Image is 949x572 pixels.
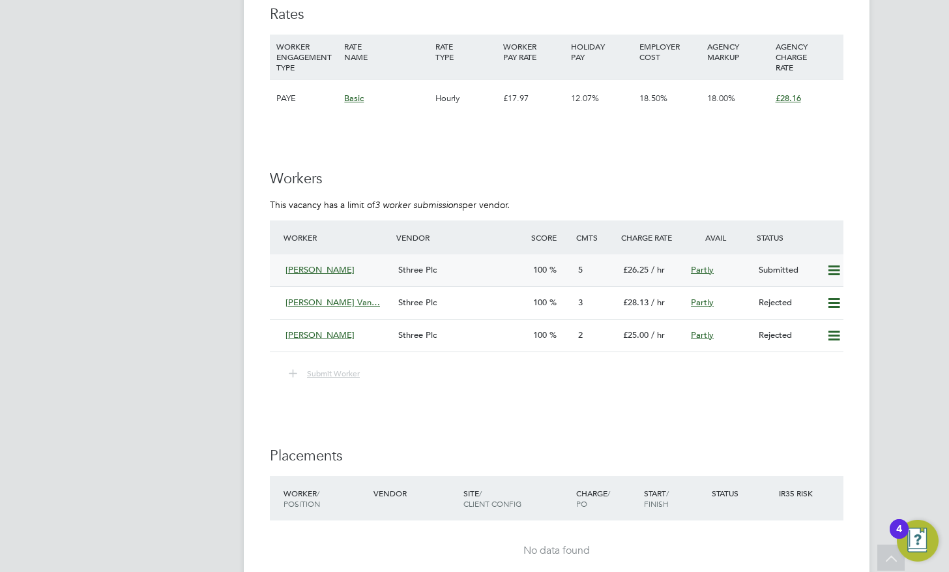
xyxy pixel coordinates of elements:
div: Rejected [753,325,821,346]
div: IR35 Risk [776,481,821,505]
div: HOLIDAY PAY [568,35,635,68]
span: 18.50% [639,93,667,104]
span: £28.16 [776,93,801,104]
span: Partly [691,264,714,275]
div: Score [528,226,573,249]
p: This vacancy has a limit of per vendor. [270,199,843,211]
div: Hourly [432,80,500,117]
div: Worker [280,226,393,249]
span: £26.25 [623,264,649,275]
div: Vendor [393,226,528,249]
span: Partly [691,297,714,308]
span: [PERSON_NAME] [285,264,355,275]
span: / hr [651,329,665,340]
span: £28.13 [623,297,649,308]
span: 3 [578,297,583,308]
div: Rejected [753,292,821,314]
span: Sthree Plc [398,329,437,340]
div: RATE TYPE [432,35,500,68]
div: WORKER ENGAGEMENT TYPE [273,35,341,79]
div: Status [753,226,843,249]
span: / hr [651,264,665,275]
div: Status [708,481,776,505]
span: 2 [578,329,583,340]
span: / Client Config [463,488,521,509]
div: PAYE [273,80,341,117]
h3: Rates [270,5,843,24]
div: Avail [686,226,753,249]
span: / hr [651,297,665,308]
span: [PERSON_NAME] Van… [285,297,380,308]
div: EMPLOYER COST [636,35,704,68]
span: / Finish [644,488,669,509]
span: [PERSON_NAME] [285,329,355,340]
span: / Position [284,488,320,509]
span: 12.07% [571,93,599,104]
div: Charge Rate [618,226,686,249]
h3: Placements [270,447,843,466]
em: 3 worker submissions [375,199,462,211]
span: £25.00 [623,329,649,340]
span: 100 [533,329,547,340]
div: AGENCY MARKUP [704,35,772,68]
div: Worker [280,481,370,515]
span: 100 [533,264,547,275]
span: Basic [344,93,364,104]
div: Cmts [573,226,618,249]
button: Submit Worker [280,365,370,382]
div: WORKER PAY RATE [500,35,568,68]
div: No data found [283,544,830,558]
span: Sthree Plc [398,264,437,275]
h3: Workers [270,170,843,188]
span: 18.00% [707,93,735,104]
div: RATE NAME [341,35,431,68]
span: / PO [576,488,610,509]
span: Submit Worker [307,368,360,378]
button: Open Resource Center, 4 new notifications [897,520,939,562]
div: Vendor [370,481,460,505]
div: £17.97 [500,80,568,117]
div: Start [641,481,708,515]
span: 5 [578,264,583,275]
div: Submitted [753,260,821,281]
div: 4 [896,529,902,546]
div: Site [460,481,573,515]
span: 100 [533,297,547,308]
div: AGENCY CHARGE RATE [772,35,840,79]
span: Partly [691,329,714,340]
span: Sthree Plc [398,297,437,308]
div: Charge [573,481,641,515]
